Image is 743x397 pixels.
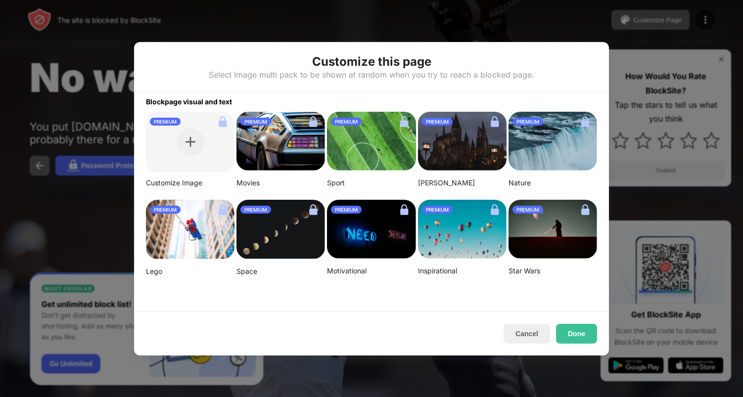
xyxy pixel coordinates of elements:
div: Motivational [327,266,416,275]
img: lock.svg [215,202,231,218]
img: lock.svg [577,202,593,218]
div: PREMIUM [240,206,271,214]
img: image-26.png [236,112,325,171]
div: Sport [327,178,416,187]
img: alexis-fauvet-qfWf9Muwp-c-unsplash-small.png [327,200,416,259]
div: Inspirational [418,266,507,275]
div: PREMIUM [150,118,181,126]
div: Customize this page [312,54,431,70]
div: Lego [146,267,234,276]
div: PREMIUM [422,118,453,126]
img: lock.svg [215,114,231,130]
div: Select Image multi pack to be shown at random when you try to reach a blocked page. [209,70,534,80]
div: Customize Image [146,178,234,187]
button: Done [556,324,597,344]
div: PREMIUM [422,206,453,214]
div: PREMIUM [512,206,543,214]
img: lock.svg [305,202,321,218]
img: aditya-vyas-5qUJfO4NU4o-unsplash-small.png [418,112,507,171]
button: Cancel [504,324,550,344]
img: lock.svg [396,114,412,130]
div: PREMIUM [240,118,271,126]
img: linda-xu-KsomZsgjLSA-unsplash.png [236,200,325,260]
div: Nature [509,178,597,187]
div: PREMIUM [331,206,362,214]
img: image-22-small.png [509,200,597,259]
img: lock.svg [577,114,593,130]
img: mehdi-messrro-gIpJwuHVwt0-unsplash-small.png [146,200,234,259]
div: [PERSON_NAME] [418,178,507,187]
img: lock.svg [487,202,503,218]
img: lock.svg [305,114,321,130]
img: lock.svg [396,202,412,218]
div: Movies [236,178,325,187]
img: lock.svg [487,114,503,130]
div: Star Wars [509,266,597,275]
img: jeff-wang-p2y4T4bFws4-unsplash-small.png [327,112,416,171]
div: PREMIUM [150,206,181,214]
img: aditya-chinchure-LtHTe32r_nA-unsplash.png [509,112,597,171]
div: PREMIUM [331,118,362,126]
img: ian-dooley-DuBNA1QMpPA-unsplash-small.png [418,200,507,259]
div: Blockpage visual and text [134,92,609,106]
div: PREMIUM [512,118,543,126]
div: Space [236,267,325,276]
img: plus.svg [186,137,195,147]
